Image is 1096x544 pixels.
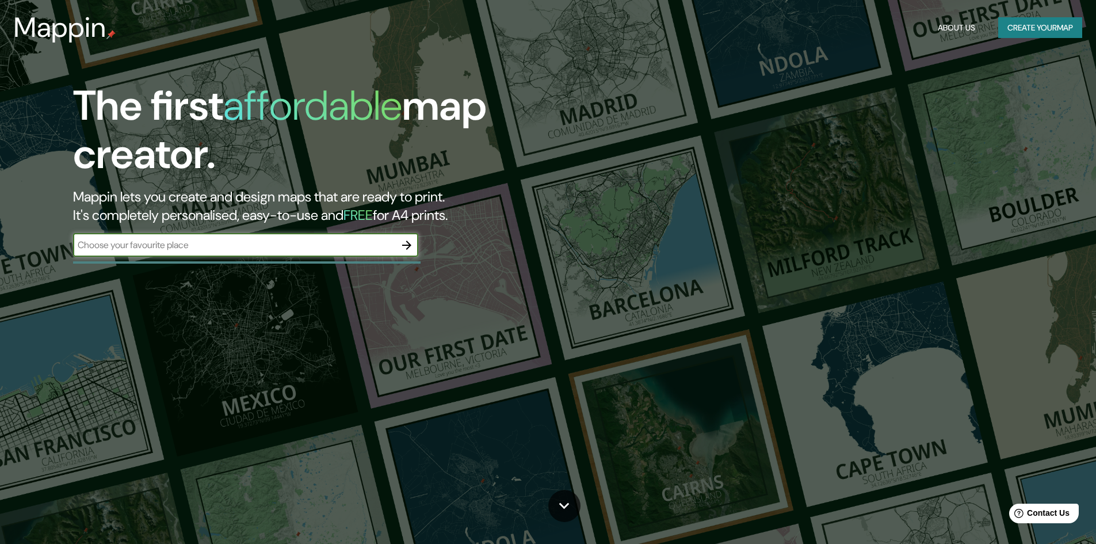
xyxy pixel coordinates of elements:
h2: Mappin lets you create and design maps that are ready to print. It's completely personalised, eas... [73,188,621,225]
h1: The first map creator. [73,82,621,188]
button: About Us [933,17,980,39]
iframe: Help widget launcher [994,499,1083,531]
input: Choose your favourite place [73,238,395,252]
img: mappin-pin [106,30,116,39]
h3: Mappin [14,12,106,44]
h5: FREE [343,206,373,224]
h1: affordable [223,79,402,132]
button: Create yourmap [998,17,1082,39]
